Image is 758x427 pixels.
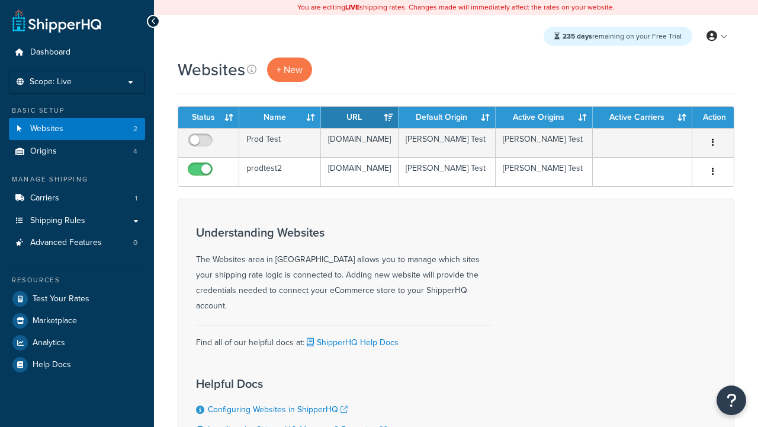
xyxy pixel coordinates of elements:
td: [DOMAIN_NAME] [321,128,399,157]
a: ShipperHQ Home [12,9,101,33]
span: Marketplace [33,316,77,326]
td: [PERSON_NAME] Test [399,128,496,157]
a: Websites 2 [9,118,145,140]
strong: 235 days [563,31,592,42]
th: Active Origins: activate to sort column ascending [496,107,593,128]
button: Open Resource Center [717,385,746,415]
span: 1 [135,193,137,203]
div: remaining on your Free Trial [544,27,692,46]
span: 2 [133,124,137,134]
h1: Websites [178,58,245,81]
li: Advanced Features [9,232,145,254]
li: Websites [9,118,145,140]
a: ShipperHQ Help Docs [304,336,399,349]
h3: Helpful Docs [196,377,409,390]
li: Origins [9,141,145,162]
a: Dashboard [9,42,145,63]
th: Status: activate to sort column ascending [178,107,239,128]
a: Test Your Rates [9,288,145,310]
span: Carriers [30,193,59,203]
span: Websites [30,124,63,134]
span: + New [277,63,303,77]
td: [PERSON_NAME] Test [399,157,496,186]
b: LIVE [345,2,359,12]
th: Active Carriers: activate to sort column ascending [593,107,692,128]
div: Find all of our helpful docs at: [196,326,492,350]
td: prodtest2 [239,157,321,186]
span: Origins [30,146,57,157]
div: The Websites area in [GEOGRAPHIC_DATA] allows you to manage which sites your shipping rate logic ... [196,226,492,314]
span: 4 [133,146,137,157]
td: Prod Test [239,128,321,157]
a: Shipping Rules [9,210,145,232]
td: [PERSON_NAME] Test [496,128,593,157]
th: Action [692,107,734,128]
td: [PERSON_NAME] Test [496,157,593,186]
a: Marketplace [9,310,145,332]
a: + New [267,58,312,82]
div: Resources [9,275,145,285]
th: Default Origin: activate to sort column ascending [399,107,496,128]
span: Help Docs [33,360,71,370]
span: Dashboard [30,47,70,58]
h3: Understanding Websites [196,226,492,239]
a: Advanced Features 0 [9,232,145,254]
td: [DOMAIN_NAME] [321,157,399,186]
a: Analytics [9,332,145,353]
li: Carriers [9,187,145,209]
span: Advanced Features [30,238,102,248]
div: Manage Shipping [9,174,145,184]
th: URL: activate to sort column ascending [321,107,399,128]
th: Name: activate to sort column ascending [239,107,321,128]
span: Analytics [33,338,65,348]
span: Test Your Rates [33,294,89,304]
span: Shipping Rules [30,216,85,226]
a: Help Docs [9,354,145,375]
a: Carriers 1 [9,187,145,209]
a: Configuring Websites in ShipperHQ [208,403,348,416]
a: Origins 4 [9,141,145,162]
span: Scope: Live [30,77,72,87]
div: Basic Setup [9,106,145,116]
span: 0 [133,238,137,248]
